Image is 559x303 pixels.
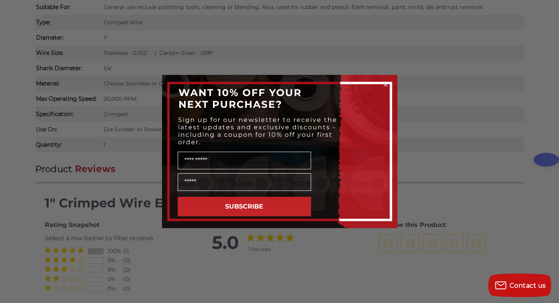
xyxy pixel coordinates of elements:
[178,116,337,146] span: Sign up for our newsletter to receive the latest updates and exclusive discounts - including a co...
[488,274,551,297] button: Contact us
[510,282,546,289] span: Contact us
[178,87,302,110] span: WANT 10% OFF YOUR NEXT PURCHASE?
[382,81,390,89] button: Close dialog
[178,197,311,216] button: SUBSCRIBE
[178,173,311,191] input: Email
